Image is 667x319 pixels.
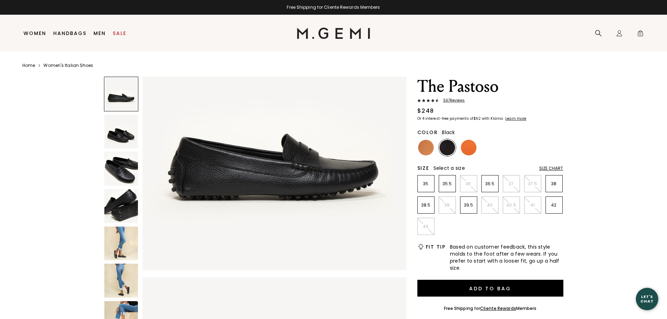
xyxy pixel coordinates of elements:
klarna-placement-style-body: Or 4 interest-free payments of [417,116,473,121]
img: The Pastoso [104,189,138,223]
a: Women's Italian Shoes [43,63,93,68]
a: Men [93,30,106,36]
p: 36.5 [482,181,498,187]
a: Sale [113,30,126,36]
p: 38 [546,181,562,187]
img: Orangina [461,140,477,155]
klarna-placement-style-cta: Learn more [505,116,526,121]
span: 0 [637,31,644,38]
a: Home [22,63,35,68]
h2: Color [417,130,438,135]
img: Tan [418,140,434,155]
a: Cliente Rewards [480,305,516,311]
p: 37.5 [524,181,541,187]
p: 40 [482,202,498,208]
h1: The Pastoso [417,77,563,96]
span: 567 Review s [439,98,465,103]
p: 35 [418,181,434,187]
div: Let's Chat [636,294,658,303]
div: Free Shipping for Members [444,306,537,311]
h2: Fit Tip [426,244,446,250]
p: 37 [503,181,520,187]
img: The Pastoso [104,227,138,261]
span: Based on customer feedback, this style molds to the foot after a few wears. If you prefer to star... [450,243,563,271]
a: Learn more [505,117,526,121]
a: Women [23,30,46,36]
h2: Size [417,165,429,171]
p: 36 [460,181,477,187]
img: The Pastoso [104,152,138,186]
a: Handbags [53,30,86,36]
button: Add to Bag [417,280,563,297]
p: 41 [524,202,541,208]
p: 39 [439,202,456,208]
img: Black [439,140,455,155]
img: The Pastoso [143,7,406,270]
img: M.Gemi [297,28,370,39]
p: 35.5 [439,181,456,187]
div: Size Chart [539,166,563,171]
klarna-placement-style-body: with Klarna [482,116,505,121]
klarna-placement-style-amount: $62 [473,116,481,121]
div: $248 [417,107,434,115]
span: Black [442,129,455,136]
a: 567Reviews [417,98,563,104]
span: Select a size [433,165,465,172]
p: 42 [546,202,562,208]
img: The Pastoso [104,264,138,298]
p: 38.5 [418,202,434,208]
p: 40.5 [503,202,520,208]
p: 43 [418,224,434,229]
img: The Pastoso [104,115,138,148]
p: 39.5 [460,202,477,208]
